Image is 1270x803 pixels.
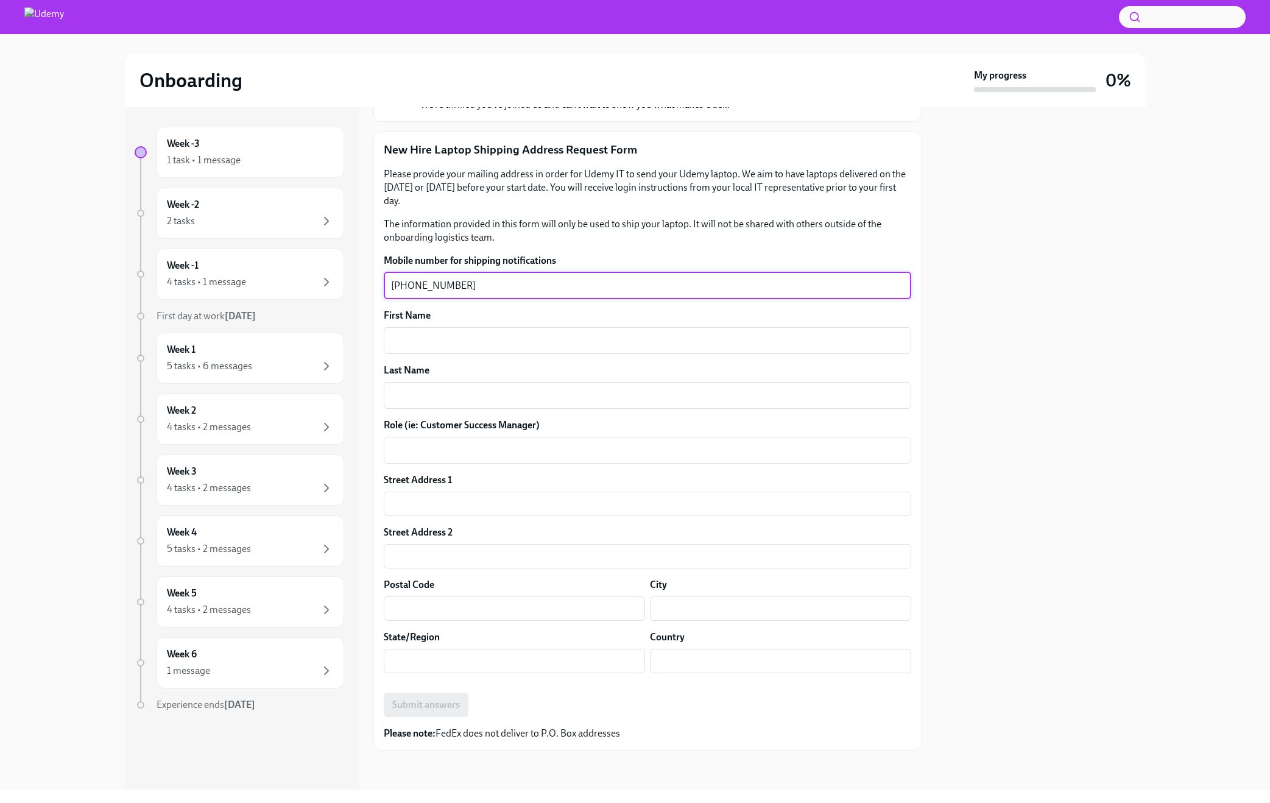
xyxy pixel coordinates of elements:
div: 1 task • 1 message [167,154,241,167]
div: 5 tasks • 6 messages [167,359,252,373]
a: Week 34 tasks • 2 messages [135,455,344,506]
span: Experience ends [157,699,255,710]
label: Country [650,631,685,644]
strong: [DATE] [224,699,255,710]
div: 2 tasks [167,214,195,228]
label: First Name [384,309,911,322]
p: New Hire Laptop Shipping Address Request Form [384,142,911,158]
h2: Onboarding [139,68,242,93]
label: State/Region [384,631,440,644]
div: 4 tasks • 1 message [167,275,246,289]
a: Week -14 tasks • 1 message [135,249,344,300]
h6: Week 5 [167,587,197,600]
a: Week -31 task • 1 message [135,127,344,178]
p: Please provide your mailing address in order for Udemy IT to send your Udemy laptop. We aim to ha... [384,168,911,208]
a: Week -22 tasks [135,188,344,239]
strong: My progress [974,69,1026,82]
label: City [650,578,667,592]
label: Street Address 2 [384,526,453,539]
h3: 0% [1106,69,1131,91]
label: Street Address 1 [384,473,452,487]
h6: Week 3 [167,465,197,478]
div: 5 tasks • 2 messages [167,542,251,556]
a: Week 54 tasks • 2 messages [135,576,344,628]
strong: [DATE] [225,310,256,322]
h6: Week 1 [167,343,196,356]
h6: Week 6 [167,648,197,661]
strong: Please note: [384,727,436,739]
textarea: [PHONE_NUMBER] [391,278,904,293]
a: Week 15 tasks • 6 messages [135,333,344,384]
h6: Week 2 [167,404,196,417]
h6: Week 4 [167,526,197,539]
p: The information provided in this form will only be used to ship your laptop. It will not be share... [384,218,911,244]
h6: Week -1 [167,259,199,272]
h6: Week -2 [167,198,199,211]
div: 4 tasks • 2 messages [167,481,251,495]
label: Mobile number for shipping notifications [384,254,911,267]
a: Week 24 tasks • 2 messages [135,394,344,445]
label: Role (ie: Customer Success Manager) [384,419,911,432]
a: Week 45 tasks • 2 messages [135,515,344,567]
img: Udemy [24,7,64,27]
div: 4 tasks • 2 messages [167,420,251,434]
span: First day at work [157,310,256,322]
div: 4 tasks • 2 messages [167,603,251,617]
a: Week 61 message [135,637,344,688]
h6: Week -3 [167,137,200,150]
label: Last Name [384,364,911,377]
div: 1 message [167,664,210,677]
label: Postal Code [384,578,434,592]
p: FedEx does not deliver to P.O. Box addresses [384,727,911,740]
a: First day at work[DATE] [135,310,344,323]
